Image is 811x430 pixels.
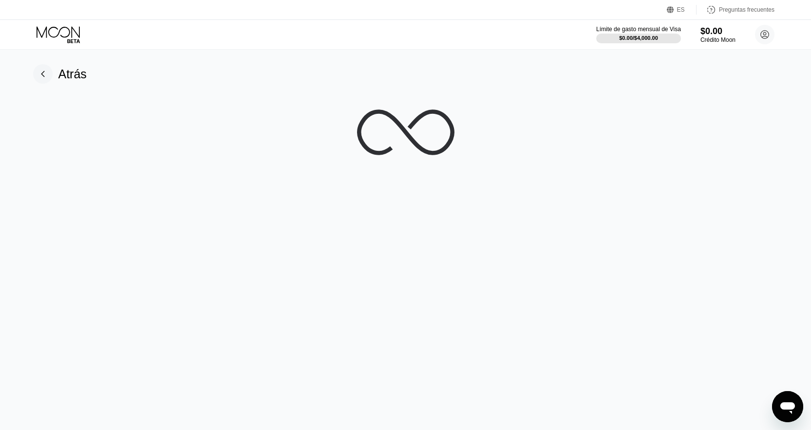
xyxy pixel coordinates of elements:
[33,64,87,84] div: Atrás
[719,6,774,13] font: Preguntas frecuentes
[633,35,634,41] font: /
[667,5,697,15] div: ES
[619,35,633,41] font: $0.00
[677,6,685,13] font: ES
[58,67,87,81] font: Atrás
[700,36,736,43] font: Crédito Moon
[634,35,658,41] font: $4,000.00
[700,26,736,43] div: $0.00Crédito Moon
[772,391,803,422] iframe: Botón para iniciar la ventana de mensajería
[700,26,722,36] font: $0.00
[697,5,774,15] div: Preguntas frecuentes
[596,26,681,43] div: Límite de gasto mensual de Visa$0.00/$4,000.00
[596,26,681,33] font: Límite de gasto mensual de Visa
